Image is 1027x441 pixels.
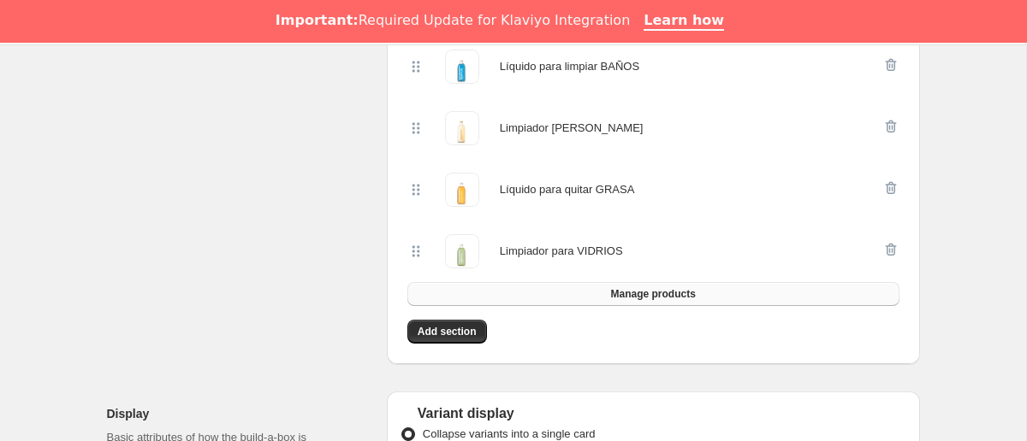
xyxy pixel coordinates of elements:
div: Required Update for Klaviyo Integration [276,12,630,29]
b: Important: [276,12,359,28]
h2: Display [107,405,359,422]
a: Learn how [644,12,724,31]
div: Limpiador [PERSON_NAME] [500,120,644,137]
img: Limpiador para VIDRIOS [445,234,479,268]
div: Líquido para limpiar BAÑOS [500,58,639,75]
div: Líquido para quitar GRASA [500,181,635,198]
span: Manage products [610,287,695,301]
img: Limpiador de MADERA [445,111,479,145]
img: Líquido para limpiar BAÑOS [445,50,479,84]
div: Limpiador para VIDRIOS [500,243,623,260]
button: Manage products [407,282,899,306]
span: Collapse variants into a single card [423,427,596,440]
img: Líquido para quitar GRASA [445,173,479,207]
div: Variant display [401,405,906,422]
span: Add section [418,325,477,338]
button: Add section [407,320,487,344]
